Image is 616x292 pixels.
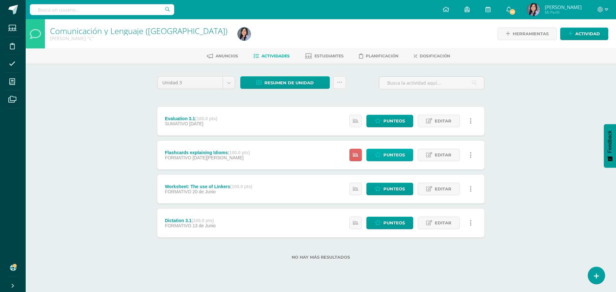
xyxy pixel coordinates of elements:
a: Punteos [366,183,413,195]
label: No hay más resultados [157,255,484,260]
span: Punteos [383,149,405,161]
a: Resumen de unidad [240,76,330,89]
span: 20 de Junio [193,189,216,194]
span: Dosificación [420,54,450,58]
a: Unidad 3 [158,77,235,89]
span: Punteos [383,115,405,127]
a: Punteos [366,115,413,127]
div: Worksheet: The use of Linkers [165,184,252,189]
a: Anuncios [207,51,238,61]
span: [DATE] [189,121,203,126]
span: Mi Perfil [545,10,582,15]
a: Dosificación [414,51,450,61]
div: Dictation 3.1 [165,218,216,223]
img: 055d0232309eceac77de527047121526.png [238,28,251,40]
span: Actividad [575,28,600,40]
span: FORMATIVO [165,189,191,194]
span: Unidad 3 [162,77,218,89]
div: Evaluation 3.1 [165,116,217,121]
span: Resumen de unidad [264,77,314,89]
a: Actividad [560,28,608,40]
strong: (100.0 pts) [195,116,217,121]
span: Punteos [383,183,405,195]
span: 13 de Junio [193,223,216,228]
a: Comunicación y Lenguaje ([GEOGRAPHIC_DATA]) [50,25,227,36]
button: Feedback - Mostrar encuesta [604,124,616,168]
span: FORMATIVO [165,155,191,160]
span: FORMATIVO [165,223,191,228]
strong: (100.0 pts) [192,218,214,223]
input: Busca la actividad aquí... [379,77,484,89]
span: Actividades [261,54,290,58]
span: Feedback [607,130,613,153]
span: SUMATIVO [165,121,188,126]
a: Punteos [366,149,413,161]
a: Planificación [359,51,398,61]
a: Punteos [366,217,413,229]
span: Editar [435,183,451,195]
span: Editar [435,217,451,229]
div: Flashcards explaining Idioms [165,150,250,155]
div: Quinto Bachillerato 'C' [50,35,230,41]
span: Anuncios [216,54,238,58]
a: Herramientas [498,28,557,40]
input: Busca un usuario... [30,4,174,15]
strong: (100.0 pts) [228,150,250,155]
span: Planificación [366,54,398,58]
span: [DATE][PERSON_NAME] [193,155,244,160]
span: Herramientas [513,28,549,40]
span: Estudiantes [314,54,344,58]
span: [PERSON_NAME] [545,4,582,10]
span: Editar [435,115,451,127]
img: 055d0232309eceac77de527047121526.png [527,3,540,16]
a: Actividades [253,51,290,61]
a: Estudiantes [305,51,344,61]
span: Editar [435,149,451,161]
span: Punteos [383,217,405,229]
h1: Comunicación y Lenguaje (Inglés) [50,26,230,35]
strong: (100.0 pts) [230,184,252,189]
span: 20 [509,8,516,15]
